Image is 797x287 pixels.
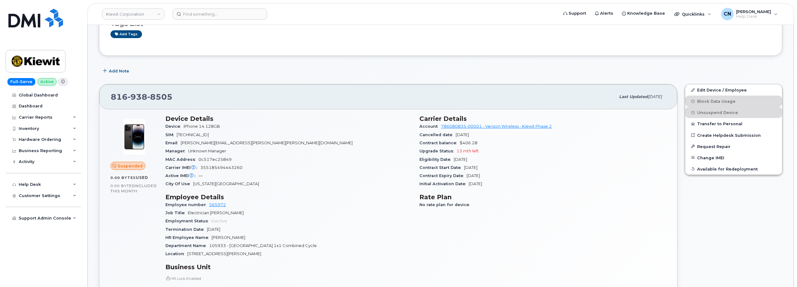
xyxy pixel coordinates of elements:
[685,141,782,152] button: Request Repair
[697,166,758,171] span: Available for Redeployment
[183,124,220,129] span: iPhone 14 128GB
[207,227,220,232] span: [DATE]
[457,149,479,153] span: 13 mth left
[724,10,731,18] span: CN
[147,92,173,101] span: 8505
[102,8,164,20] a: Kiewit Corporation
[697,110,738,115] span: Unsuspend Device
[441,124,552,129] a: 786080835-00001 - Verizon Wireless - Kiewit Phase 2
[419,165,464,170] span: Contract Start Date
[770,260,792,282] iframe: Messenger Launcher
[165,219,211,223] span: Employment Status
[165,149,188,153] span: Manager
[165,132,177,137] span: SIM
[419,181,469,186] span: Initial Activation Date
[685,84,782,96] a: Edit Device / Employee
[136,175,148,180] span: used
[200,165,242,170] span: 355185494443260
[419,141,460,145] span: Contract balance
[193,181,259,186] span: [US_STATE][GEOGRAPHIC_DATA]
[619,94,648,99] span: Last updated
[110,176,136,180] span: 0.00 Bytes
[165,276,412,281] p: HR Lock Enabled
[165,263,412,271] h3: Business Unit
[648,94,662,99] span: [DATE]
[460,141,477,145] span: $406.28
[165,141,181,145] span: Email
[165,235,212,240] span: HR Employee Name
[627,10,665,17] span: Knowledge Base
[165,181,193,186] span: City Of Use
[736,9,771,14] span: [PERSON_NAME]
[685,163,782,175] button: Available for Redeployment
[111,92,173,101] span: 816
[177,132,209,137] span: [TECHNICAL_ID]
[464,165,477,170] span: [DATE]
[419,202,472,207] span: No rate plan for device
[118,163,143,169] span: Suspended
[685,107,782,118] button: Unsuspend Device
[165,115,412,122] h3: Device Details
[110,183,157,194] span: included this month
[670,8,716,20] div: Quicklinks
[211,219,227,223] span: Inactive
[165,165,200,170] span: Carrier IMEI
[685,96,782,107] button: Block Data Usage
[165,251,187,256] span: Location
[736,14,771,19] span: Help Desk
[618,7,669,20] a: Knowledge Base
[212,235,245,240] span: [PERSON_NAME]
[165,202,209,207] span: Employee number
[717,8,782,20] div: Connor Nguyen
[187,251,261,256] span: [STREET_ADDRESS][PERSON_NAME]
[419,173,467,178] span: Contract Expiry Date
[110,20,771,27] h3: Tags List
[419,115,666,122] h3: Carrier Details
[115,118,153,156] img: image20231002-3703462-njx0qo.jpeg
[419,124,441,129] span: Account
[559,7,590,20] a: Support
[165,227,207,232] span: Termination Date
[181,141,353,145] span: [PERSON_NAME][EMAIL_ADDRESS][PERSON_NAME][PERSON_NAME][DOMAIN_NAME]
[600,10,613,17] span: Alerts
[454,157,467,162] span: [DATE]
[165,243,209,248] span: Department Name
[198,157,232,162] span: 0c517ec25849
[198,173,203,178] span: —
[109,68,129,74] span: Add Note
[419,157,454,162] span: Eligibility Date
[685,118,782,129] button: Transfer to Personal
[165,193,412,201] h3: Employee Details
[569,10,586,17] span: Support
[467,173,480,178] span: [DATE]
[165,173,198,178] span: Active IMEI
[110,184,134,188] span: 0.00 Bytes
[188,210,244,215] span: Electrician [PERSON_NAME]
[682,12,705,17] span: Quicklinks
[456,132,469,137] span: [DATE]
[419,132,456,137] span: Cancelled date
[685,152,782,163] button: Change IMEI
[590,7,618,20] a: Alerts
[110,30,142,38] a: Add tags
[165,124,183,129] span: Device
[209,202,226,207] a: 565972
[419,149,457,153] span: Upgrade Status
[188,149,226,153] span: Unknown Manager
[173,8,267,20] input: Find something...
[685,130,782,141] a: Create Helpdesk Submission
[419,193,666,201] h3: Rate Plan
[209,243,317,248] span: 105933 - [GEOGRAPHIC_DATA] 1x1 Combined Cycle
[128,92,147,101] span: 938
[469,181,482,186] span: [DATE]
[99,65,134,77] button: Add Note
[165,210,188,215] span: Job Title
[165,157,198,162] span: MAC Address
